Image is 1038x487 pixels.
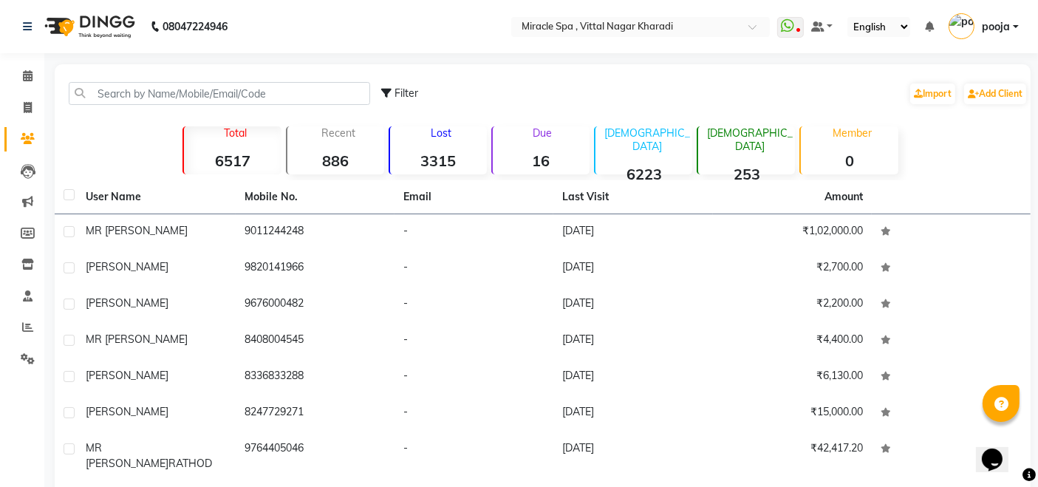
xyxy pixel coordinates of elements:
td: - [395,287,553,323]
td: - [395,432,553,480]
th: Email [395,180,553,214]
p: Recent [293,126,384,140]
td: [DATE] [553,395,712,432]
strong: 3315 [390,151,487,170]
td: ₹2,200.00 [713,287,872,323]
span: MR [PERSON_NAME] [86,441,168,470]
td: 8247729271 [236,395,395,432]
p: [DEMOGRAPHIC_DATA] [704,126,795,153]
img: logo [38,6,139,47]
td: 9011244248 [236,214,395,251]
span: MR [PERSON_NAME] [86,224,188,237]
th: User Name [77,180,236,214]
input: Search by Name/Mobile/Email/Code [69,82,370,105]
td: 9676000482 [236,287,395,323]
td: - [395,359,553,395]
td: - [395,395,553,432]
p: Member [807,126,898,140]
th: Mobile No. [236,180,395,214]
strong: 886 [287,151,384,170]
b: 08047224946 [163,6,228,47]
td: 9764405046 [236,432,395,480]
span: [PERSON_NAME] [86,296,168,310]
iframe: chat widget [976,428,1023,472]
strong: 6223 [595,165,692,183]
td: - [395,251,553,287]
p: Lost [396,126,487,140]
td: ₹1,02,000.00 [713,214,872,251]
td: 8408004545 [236,323,395,359]
td: [DATE] [553,323,712,359]
td: [DATE] [553,287,712,323]
td: [DATE] [553,251,712,287]
th: Amount [816,180,872,214]
td: - [395,214,553,251]
p: Due [496,126,590,140]
td: ₹2,700.00 [713,251,872,287]
p: [DEMOGRAPHIC_DATA] [601,126,692,153]
td: ₹4,400.00 [713,323,872,359]
td: [DATE] [553,359,712,395]
a: Import [910,84,955,104]
td: [DATE] [553,432,712,480]
img: pooja [949,13,974,39]
strong: 253 [698,165,795,183]
span: RATHOD [168,457,212,470]
td: ₹15,000.00 [713,395,872,432]
p: Total [190,126,281,140]
strong: 16 [493,151,590,170]
a: Add Client [964,84,1026,104]
td: 8336833288 [236,359,395,395]
td: ₹42,417.20 [713,432,872,480]
strong: 0 [801,151,898,170]
strong: 6517 [184,151,281,170]
td: - [395,323,553,359]
td: ₹6,130.00 [713,359,872,395]
td: 9820141966 [236,251,395,287]
span: [PERSON_NAME] [86,260,168,273]
th: Last Visit [553,180,712,214]
span: MR [PERSON_NAME] [86,333,188,346]
span: pooja [982,19,1010,35]
span: [PERSON_NAME] [86,369,168,382]
span: [PERSON_NAME] [86,405,168,418]
span: Filter [395,86,418,100]
td: [DATE] [553,214,712,251]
